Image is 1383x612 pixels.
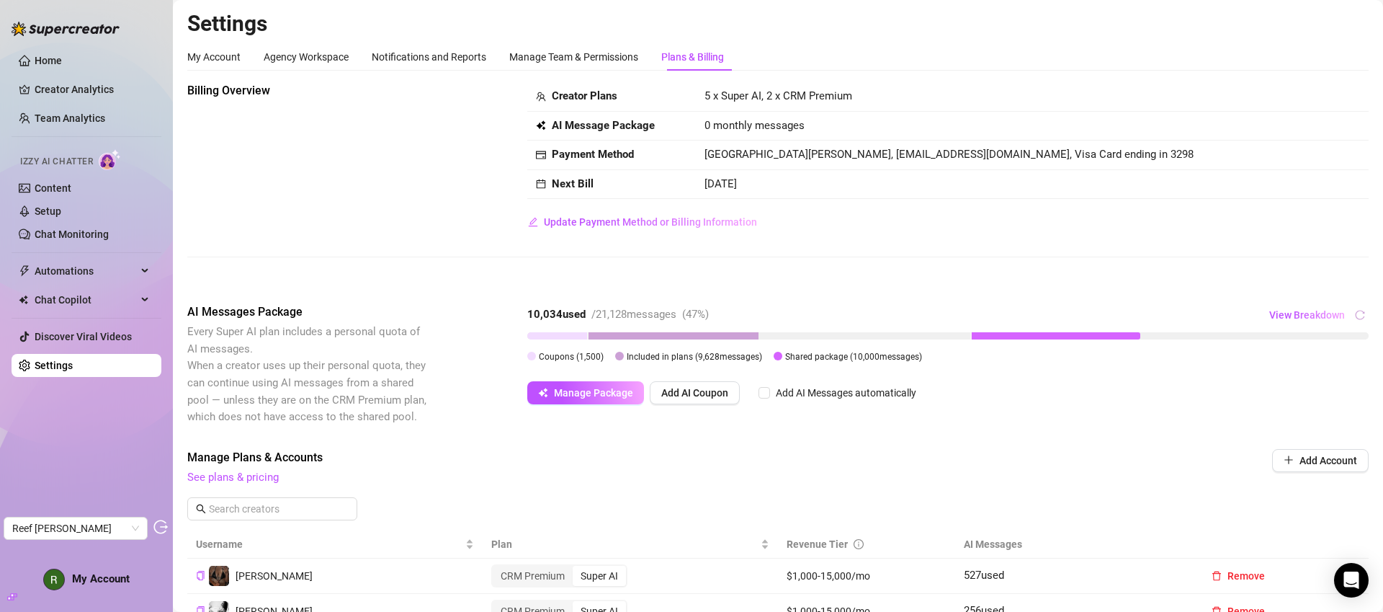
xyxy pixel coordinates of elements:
[7,592,17,602] span: build
[527,381,644,404] button: Manage Package
[650,381,740,404] button: Add AI Coupon
[854,539,864,549] span: info-circle
[704,148,1194,161] span: [GEOGRAPHIC_DATA][PERSON_NAME], [EMAIL_ADDRESS][DOMAIN_NAME], Visa Card ending in 3298
[35,182,71,194] a: Content
[661,387,728,399] span: Add AI Coupon
[19,295,28,305] img: Chat Copilot
[35,205,61,217] a: Setup
[1269,309,1345,321] span: View Breakdown
[20,155,93,169] span: Izzy AI Chatter
[196,504,206,514] span: search
[552,89,617,102] strong: Creator Plans
[704,177,737,190] span: [DATE]
[35,55,62,66] a: Home
[493,566,573,586] div: CRM Premium
[187,325,426,423] span: Every Super AI plan includes a personal quota of AI messages. When a creator uses up their person...
[682,308,709,321] span: ( 47 %)
[35,360,73,371] a: Settings
[539,352,604,362] span: Coupons ( 1,500 )
[1284,455,1294,465] span: plus
[187,471,279,484] a: See plans & pricing
[196,570,205,581] button: Copy Creator ID
[1272,449,1369,472] button: Add Account
[12,518,139,539] span: Reef Galloway
[491,564,627,587] div: segmented control
[552,177,594,190] strong: Next Bill
[955,531,1191,559] th: AI Messages
[236,570,313,582] span: [PERSON_NAME]
[1212,571,1222,581] span: delete
[187,82,429,99] span: Billing Overview
[12,22,120,36] img: logo-BBDzfeDw.svg
[536,92,546,102] span: team
[536,179,546,189] span: calendar
[187,531,483,559] th: Username
[1200,564,1276,587] button: Remove
[187,10,1369,37] h2: Settings
[264,49,349,65] div: Agency Workspace
[1355,310,1365,320] span: reload
[554,387,633,399] span: Manage Package
[661,49,724,65] div: Plans & Billing
[35,288,137,311] span: Chat Copilot
[372,49,486,65] div: Notifications and Reports
[544,216,757,228] span: Update Payment Method or Billing Information
[35,260,137,283] span: Automations
[187,49,241,65] div: My Account
[964,569,1004,582] span: 527 used
[483,531,778,559] th: Plan
[187,303,429,321] span: AI Messages Package
[1334,563,1369,598] div: Open Intercom Messenger
[785,352,922,362] span: Shared package ( 10,000 messages)
[196,571,205,580] span: copy
[35,78,150,101] a: Creator Analytics
[209,501,337,517] input: Search creators
[153,520,168,534] span: logout
[187,449,1174,466] span: Manage Plans & Accounts
[72,572,130,585] span: My Account
[196,536,462,552] span: Username
[491,536,758,552] span: Plan
[509,49,638,65] div: Manage Team & Permissions
[35,112,105,124] a: Team Analytics
[527,210,758,234] button: Update Payment Method or Billing Information
[704,89,852,102] span: 5 x Super AI, 2 x CRM Premium
[552,148,634,161] strong: Payment Method
[1299,455,1357,466] span: Add Account
[99,149,121,170] img: AI Chatter
[552,119,655,132] strong: AI Message Package
[776,385,916,401] div: Add AI Messages automatically
[44,569,64,590] img: ACg8ocLY9N6-PqO_L49U1OnUdAzWH6o8bxz6_aZR6b-TA5W-12egCw=s96-c
[209,566,229,586] img: Nina
[1268,303,1346,327] button: View Breakdown
[1227,570,1265,582] span: Remove
[528,217,538,227] span: edit
[591,308,676,321] span: / 21,128 messages
[527,308,586,321] strong: 10,034 used
[778,559,955,594] td: $1,000-15,000/mo
[19,265,30,277] span: thunderbolt
[787,538,848,550] span: Revenue Tier
[536,150,546,160] span: credit-card
[35,229,109,240] a: Chat Monitoring
[35,331,132,342] a: Discover Viral Videos
[573,566,626,586] div: Super AI
[627,352,762,362] span: Included in plans ( 9,628 messages)
[704,117,805,135] span: 0 monthly messages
